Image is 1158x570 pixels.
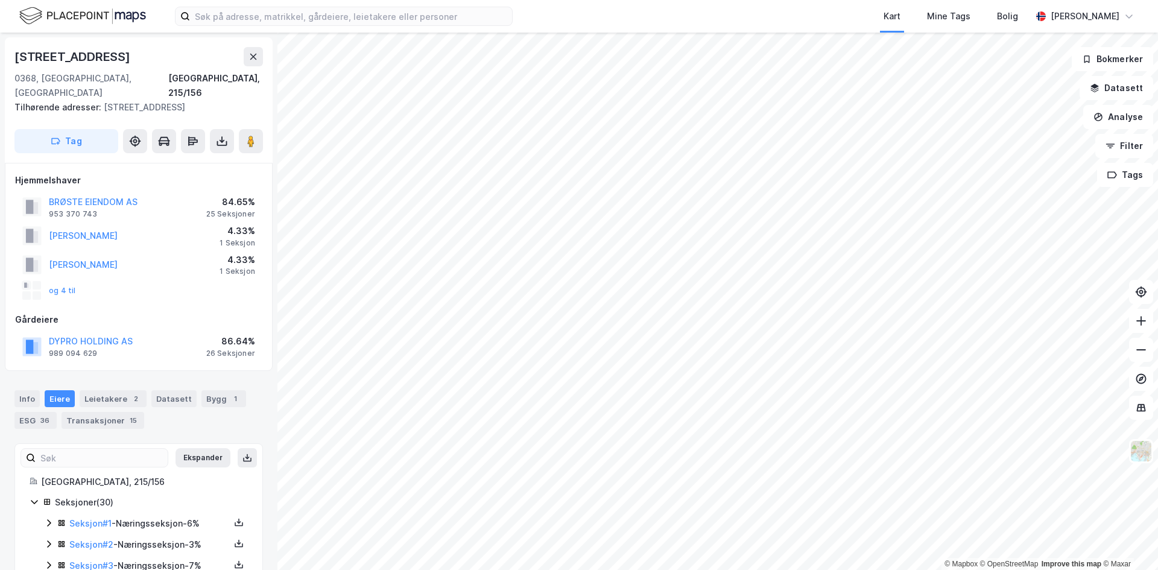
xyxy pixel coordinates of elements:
[45,390,75,407] div: Eiere
[1042,560,1101,568] a: Improve this map
[1097,163,1153,187] button: Tags
[41,475,248,489] div: [GEOGRAPHIC_DATA], 215/156
[206,349,255,358] div: 26 Seksjoner
[884,9,900,24] div: Kart
[14,102,104,112] span: Tilhørende adresser:
[69,537,230,552] div: - Næringsseksjon - 3%
[220,267,255,276] div: 1 Seksjon
[14,47,133,66] div: [STREET_ADDRESS]
[151,390,197,407] div: Datasett
[980,560,1039,568] a: OpenStreetMap
[168,71,263,100] div: [GEOGRAPHIC_DATA], 215/156
[1095,134,1153,158] button: Filter
[69,518,112,528] a: Seksjon#1
[14,129,118,153] button: Tag
[927,9,970,24] div: Mine Tags
[1051,9,1119,24] div: [PERSON_NAME]
[69,539,113,549] a: Seksjon#2
[1098,512,1158,570] iframe: Chat Widget
[190,7,512,25] input: Søk på adresse, matrikkel, gårdeiere, leietakere eller personer
[49,349,97,358] div: 989 094 629
[206,334,255,349] div: 86.64%
[220,238,255,248] div: 1 Seksjon
[206,195,255,209] div: 84.65%
[55,495,248,510] div: Seksjoner ( 30 )
[130,393,142,405] div: 2
[36,449,168,467] input: Søk
[201,390,246,407] div: Bygg
[229,393,241,405] div: 1
[1098,512,1158,570] div: Kontrollprogram for chat
[1083,105,1153,129] button: Analyse
[127,414,139,426] div: 15
[80,390,147,407] div: Leietakere
[19,5,146,27] img: logo.f888ab2527a4732fd821a326f86c7f29.svg
[15,173,262,188] div: Hjemmelshaver
[206,209,255,219] div: 25 Seksjoner
[176,448,230,467] button: Ekspander
[944,560,978,568] a: Mapbox
[14,71,168,100] div: 0368, [GEOGRAPHIC_DATA], [GEOGRAPHIC_DATA]
[1130,440,1153,463] img: Z
[14,100,253,115] div: [STREET_ADDRESS]
[14,412,57,429] div: ESG
[62,412,144,429] div: Transaksjoner
[69,516,230,531] div: - Næringsseksjon - 6%
[220,224,255,238] div: 4.33%
[15,312,262,327] div: Gårdeiere
[49,209,97,219] div: 953 370 743
[220,253,255,267] div: 4.33%
[38,414,52,426] div: 36
[14,390,40,407] div: Info
[1072,47,1153,71] button: Bokmerker
[997,9,1018,24] div: Bolig
[1080,76,1153,100] button: Datasett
